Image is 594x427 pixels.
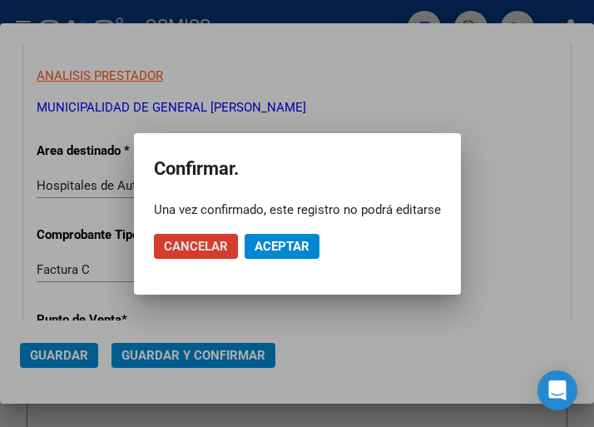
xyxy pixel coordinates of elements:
button: Aceptar [245,234,319,259]
span: Cancelar [164,239,228,254]
div: Open Intercom Messenger [537,370,577,410]
h2: Confirmar. [154,153,441,185]
div: Una vez confirmado, este registro no podrá editarse [154,201,441,218]
span: Aceptar [255,239,309,254]
button: Cancelar [154,234,238,259]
